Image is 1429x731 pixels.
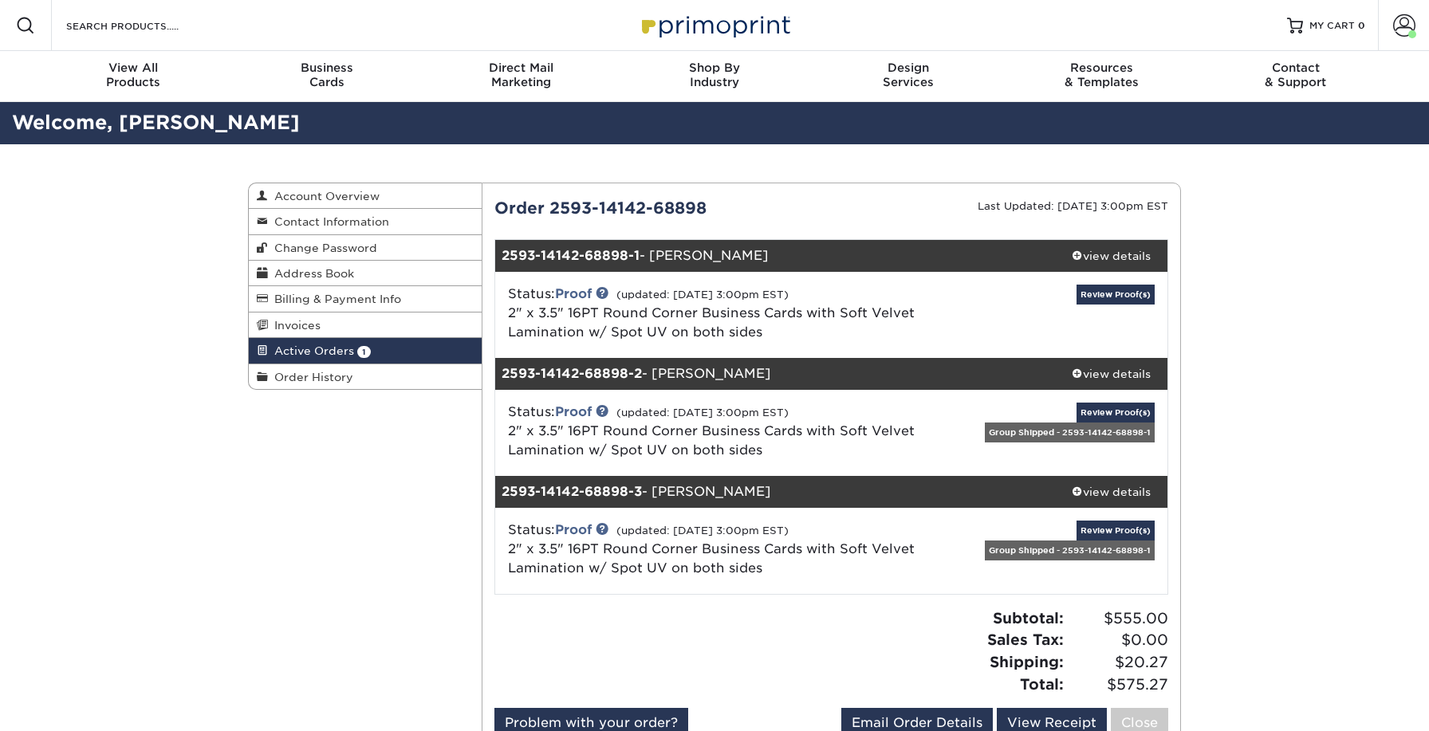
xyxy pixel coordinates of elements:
span: Invoices [268,319,321,332]
div: view details [1055,366,1167,382]
span: Direct Mail [424,61,618,75]
span: $555.00 [1069,607,1168,630]
div: Products [37,61,230,89]
a: view details [1055,358,1167,390]
span: Resources [1005,61,1199,75]
a: DesignServices [811,51,1005,102]
span: Business [230,61,424,75]
a: Contact& Support [1199,51,1392,102]
a: 2" x 3.5" 16PT Round Corner Business Cards with Soft Velvet Lamination w/ Spot UV on both sides [508,305,915,340]
strong: 2593-14142-68898-3 [502,484,642,499]
small: Last Updated: [DATE] 3:00pm EST [978,200,1168,212]
a: Account Overview [249,183,482,209]
a: 2" x 3.5" 16PT Round Corner Business Cards with Soft Velvet Lamination w/ Spot UV on both sides [508,541,915,576]
span: 1 [357,346,371,358]
div: Industry [618,61,812,89]
span: $575.27 [1069,674,1168,696]
a: Proof [555,286,592,301]
div: Group Shipped - 2593-14142-68898-1 [985,540,1155,560]
small: (updated: [DATE] 3:00pm EST) [616,407,789,419]
span: View All [37,61,230,75]
div: Order 2593-14142-68898 [482,196,832,220]
a: Invoices [249,312,482,338]
div: & Support [1199,61,1392,89]
input: SEARCH PRODUCTS..... [65,16,220,35]
div: - [PERSON_NAME] [495,358,1056,390]
span: $0.00 [1069,629,1168,651]
a: view details [1055,240,1167,272]
small: (updated: [DATE] 3:00pm EST) [616,289,789,301]
span: Account Overview [268,190,380,202]
div: Group Shipped - 2593-14142-68898-1 [985,422,1155,442]
strong: Subtotal: [993,609,1064,627]
div: Marketing [424,61,618,89]
a: BusinessCards [230,51,424,102]
a: Review Proof(s) [1077,521,1155,540]
span: 0 [1358,20,1365,31]
a: view details [1055,476,1167,508]
a: Resources& Templates [1005,51,1199,102]
img: Primoprint [635,8,794,42]
a: Review Proof(s) [1077,285,1155,305]
span: $20.27 [1069,651,1168,674]
a: Review Proof(s) [1077,403,1155,422]
span: Change Password [268,242,377,254]
a: Direct MailMarketing [424,51,618,102]
a: Active Orders 1 [249,338,482,364]
a: Order History [249,364,482,389]
a: Address Book [249,261,482,286]
a: Proof [555,404,592,419]
div: Cards [230,61,424,89]
span: Billing & Payment Info [268,293,401,305]
div: & Templates [1005,61,1199,89]
span: Address Book [268,267,354,280]
span: Order History [268,371,353,383]
a: View AllProducts [37,51,230,102]
a: Proof [555,522,592,537]
span: Shop By [618,61,812,75]
strong: Total: [1020,675,1064,693]
strong: 2593-14142-68898-1 [502,248,640,263]
div: Status: [496,521,943,578]
small: (updated: [DATE] 3:00pm EST) [616,525,789,536]
span: Design [811,61,1005,75]
a: Change Password [249,235,482,261]
span: Contact Information [268,215,389,228]
span: Active Orders [268,344,354,357]
div: Status: [496,403,943,460]
strong: Sales Tax: [987,631,1064,648]
a: Billing & Payment Info [249,286,482,312]
strong: Shipping: [990,653,1064,670]
span: Contact [1199,61,1392,75]
div: - [PERSON_NAME] [495,240,1056,272]
div: Status: [496,285,943,342]
a: Contact Information [249,209,482,234]
span: MY CART [1309,19,1355,33]
a: Shop ByIndustry [618,51,812,102]
strong: 2593-14142-68898-2 [502,366,642,381]
div: view details [1055,484,1167,500]
div: - [PERSON_NAME] [495,476,1056,508]
div: view details [1055,248,1167,264]
div: Services [811,61,1005,89]
a: 2" x 3.5" 16PT Round Corner Business Cards with Soft Velvet Lamination w/ Spot UV on both sides [508,423,915,458]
